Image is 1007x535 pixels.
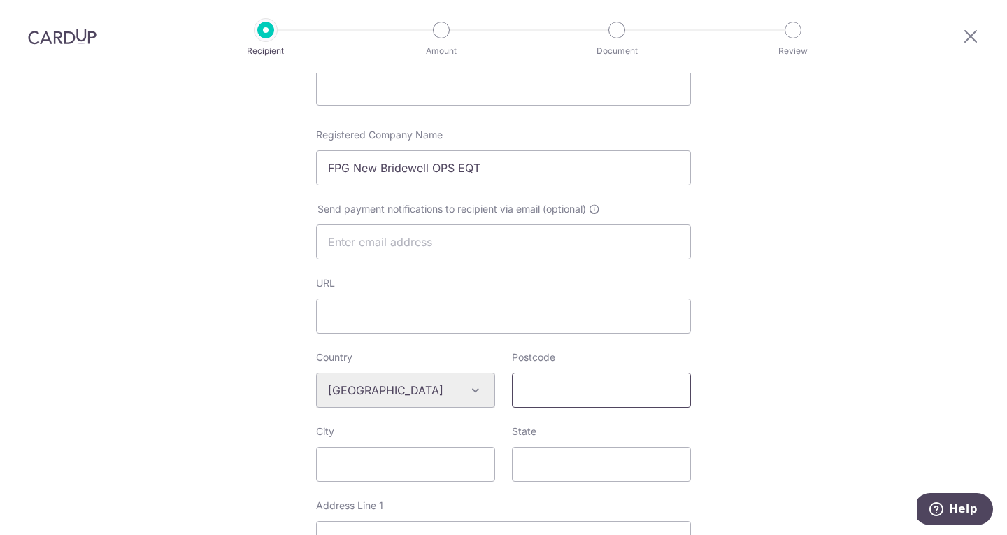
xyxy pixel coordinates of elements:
label: Postcode [512,350,555,364]
label: Address Line 1 [316,499,383,513]
p: Review [741,44,845,58]
label: URL [316,276,335,290]
label: State [512,425,536,438]
iframe: Opens a widget where you can find more information [917,493,993,528]
span: Registered Company Name [316,129,443,141]
p: Amount [390,44,493,58]
span: Send payment notifications to recipient via email (optional) [317,202,586,216]
input: Enter email address [316,224,691,259]
label: Country [316,350,352,364]
img: CardUp [28,28,97,45]
p: Document [565,44,669,58]
p: Recipient [214,44,317,58]
label: City [316,425,334,438]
